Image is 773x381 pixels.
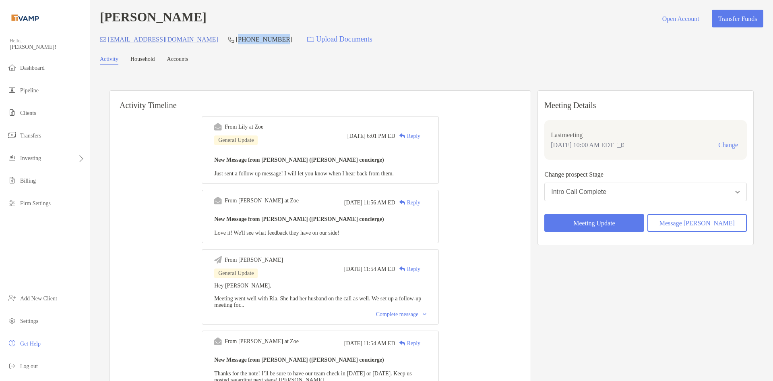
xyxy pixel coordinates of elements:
[364,200,395,206] span: 11:56 AM ED
[225,198,299,204] div: From [PERSON_NAME] at Zoe
[7,130,17,140] img: transfers icon
[100,37,106,42] img: Email Icon
[617,142,624,148] img: communication type
[225,257,283,263] div: From [PERSON_NAME]
[423,313,426,316] img: Chevron icon
[544,183,747,201] button: Intro Call Complete
[10,3,41,32] img: Zoe Logo
[214,269,258,278] div: General Update
[364,340,395,347] span: 11:54 AM ED
[20,200,51,206] span: Firm Settings
[20,341,41,347] span: Get Help
[712,10,763,27] button: Transfer Funds
[544,169,747,179] p: Change prospect Stage
[7,198,17,208] img: firm-settings icon
[214,135,258,145] div: General Update
[656,10,705,27] button: Open Account
[214,256,222,264] img: Event icon
[20,65,45,71] span: Dashboard
[236,34,292,44] p: [PHONE_NUMBER]
[7,293,17,303] img: add_new_client icon
[214,123,222,131] img: Event icon
[551,140,614,150] p: [DATE] 10:00 AM EDT
[7,85,17,95] img: pipeline icon
[551,130,740,140] p: Last meeting
[395,132,420,140] div: Reply
[347,133,366,139] span: [DATE]
[7,153,17,162] img: investing icon
[647,214,747,232] button: Message [PERSON_NAME]
[214,216,384,222] b: New Message from [PERSON_NAME] ([PERSON_NAME] concierge)
[544,100,747,110] p: Meeting Details
[214,357,384,363] b: New Message from [PERSON_NAME] ([PERSON_NAME] concierge)
[214,197,222,204] img: Event icon
[100,56,118,65] a: Activity
[20,296,57,302] span: Add New Client
[399,341,405,346] img: Reply icon
[214,337,222,345] img: Event icon
[100,10,207,27] h4: [PERSON_NAME]
[225,124,263,130] div: From Lily at Zoe
[20,110,36,116] span: Clients
[214,230,339,236] span: Love it! We'll see what feedback they have on our side!
[395,339,420,348] div: Reply
[108,34,218,44] p: [EMAIL_ADDRESS][DOMAIN_NAME]
[228,36,234,43] img: Phone Icon
[214,283,421,308] span: Hey [PERSON_NAME], Meeting went well with Ria. She had her husband on the call as well. We set up...
[20,363,38,369] span: Log out
[7,338,17,348] img: get-help icon
[551,188,606,196] div: Intro Call Complete
[716,141,740,149] button: Change
[7,108,17,117] img: clients icon
[307,37,314,42] img: button icon
[395,198,420,207] div: Reply
[214,157,384,163] b: New Message from [PERSON_NAME] ([PERSON_NAME] concierge)
[20,87,39,94] span: Pipeline
[399,133,405,139] img: Reply icon
[376,311,426,318] div: Complete message
[399,266,405,272] img: Reply icon
[225,338,299,345] div: From [PERSON_NAME] at Zoe
[7,175,17,185] img: billing icon
[214,171,394,177] span: Just sent a follow up message! I will let you know when I hear back from them.
[364,266,395,273] span: 11:54 AM ED
[167,56,188,65] a: Accounts
[344,266,362,273] span: [DATE]
[20,133,41,139] span: Transfers
[20,318,38,324] span: Settings
[110,91,531,110] h6: Activity Timeline
[344,200,362,206] span: [DATE]
[7,62,17,72] img: dashboard icon
[399,200,405,205] img: Reply icon
[20,155,41,161] span: Investing
[395,265,420,273] div: Reply
[7,361,17,371] img: logout icon
[735,191,740,194] img: Open dropdown arrow
[7,316,17,325] img: settings icon
[344,340,362,347] span: [DATE]
[302,31,377,48] a: Upload Documents
[20,178,36,184] span: Billing
[367,133,395,139] span: 6:01 PM ED
[10,44,85,50] span: [PERSON_NAME]!
[544,214,644,232] button: Meeting Update
[130,56,155,65] a: Household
